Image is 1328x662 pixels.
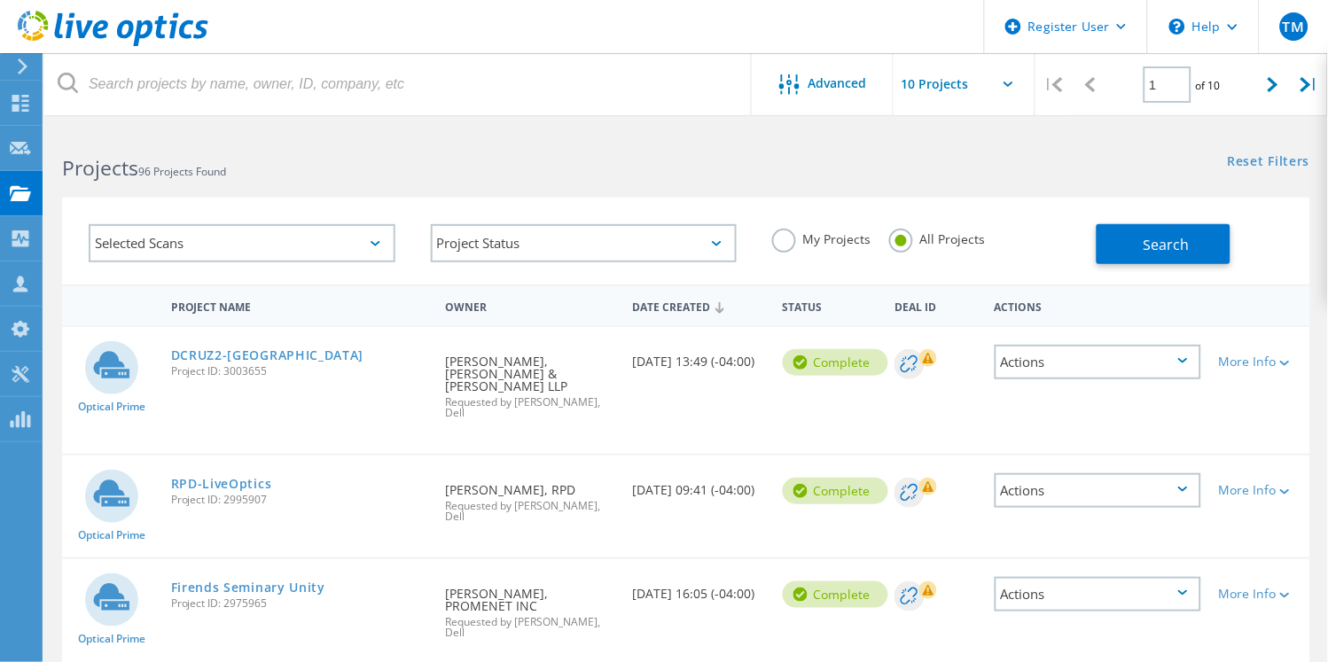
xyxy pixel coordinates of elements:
[986,289,1210,322] div: Actions
[995,473,1201,508] div: Actions
[1228,155,1310,170] a: Reset Filters
[431,224,738,262] div: Project Status
[1196,78,1221,93] span: of 10
[171,581,325,594] a: Firends Seminary Unity
[171,349,364,362] a: DCRUZ2-[GEOGRAPHIC_DATA]
[1219,355,1301,368] div: More Info
[1219,484,1301,496] div: More Info
[436,327,623,436] div: [PERSON_NAME], [PERSON_NAME] & [PERSON_NAME] LLP
[445,397,614,418] span: Requested by [PERSON_NAME], Dell
[1035,53,1072,116] div: |
[445,617,614,638] span: Requested by [PERSON_NAME], Dell
[889,229,986,245] label: All Projects
[624,327,774,386] div: [DATE] 13:49 (-04:00)
[78,530,145,541] span: Optical Prime
[1144,235,1190,254] span: Search
[436,456,623,540] div: [PERSON_NAME], RPD
[783,478,888,504] div: Complete
[1219,588,1301,600] div: More Info
[1097,224,1230,264] button: Search
[44,53,753,115] input: Search projects by name, owner, ID, company, etc
[772,229,871,245] label: My Projects
[171,495,428,505] span: Project ID: 2995907
[774,289,887,322] div: Status
[138,164,226,179] span: 96 Projects Found
[624,289,774,323] div: Date Created
[783,349,888,376] div: Complete
[783,581,888,608] div: Complete
[995,345,1201,379] div: Actions
[18,37,208,50] a: Live Optics Dashboard
[78,401,145,412] span: Optical Prime
[995,577,1201,611] div: Actions
[1169,19,1185,35] svg: \n
[162,289,437,322] div: Project Name
[62,153,138,182] b: Projects
[171,366,428,377] span: Project ID: 3003655
[624,559,774,618] div: [DATE] 16:05 (-04:00)
[624,456,774,514] div: [DATE] 09:41 (-04:00)
[436,559,623,656] div: [PERSON_NAME], PROMENET INC
[886,289,986,322] div: Deal Id
[171,598,428,609] span: Project ID: 2975965
[445,501,614,522] span: Requested by [PERSON_NAME], Dell
[436,289,623,322] div: Owner
[1292,53,1328,116] div: |
[171,478,272,490] a: RPD-LiveOptics
[1283,19,1304,34] span: TM
[89,224,395,262] div: Selected Scans
[78,634,145,644] span: Optical Prime
[809,77,867,90] span: Advanced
